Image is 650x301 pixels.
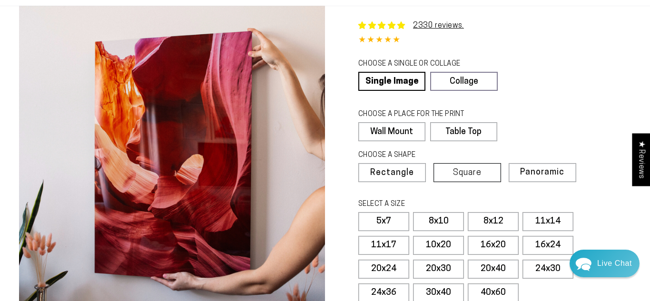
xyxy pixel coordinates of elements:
a: Collage [430,72,497,91]
div: Contact Us Directly [597,250,632,277]
span: Re:amaze [102,197,128,204]
a: Single Image [358,72,425,91]
label: 16x24 [522,236,573,255]
label: 10x20 [413,236,464,255]
label: 20x30 [413,260,464,279]
label: 11x17 [358,236,409,255]
img: Marie J [69,14,94,39]
label: 8x10 [413,212,464,231]
label: Wall Mount [358,122,425,141]
label: 20x24 [358,260,409,279]
span: Away until [DATE] [71,48,130,54]
img: John [89,14,114,39]
legend: CHOOSE A SINGLE OR COLLAGE [358,59,489,69]
label: 5x7 [358,212,409,231]
img: Helga [109,14,134,39]
label: 24x30 [522,260,573,279]
div: 4.85 out of 5.0 stars [358,34,631,48]
a: Leave A Message [63,213,139,228]
span: Rectangle [370,169,414,177]
span: We run on [73,199,129,204]
label: 8x12 [468,212,519,231]
label: Table Top [430,122,497,141]
legend: SELECT A SIZE [358,199,518,210]
img: fba842a801236a3782a25bbf40121a09 [31,96,41,106]
div: [DATE] [168,97,185,105]
p: Good morning, [PERSON_NAME]. You may attach all photos here. [31,107,185,116]
label: 16x20 [468,236,519,255]
a: 2330 reviews. [413,22,464,29]
label: 20x40 [468,260,519,279]
legend: CHOOSE A PLACE FOR THE PRINT [358,109,488,120]
div: Recent Conversations [19,79,182,88]
div: [PERSON_NAME] [43,97,168,106]
label: 11x14 [522,212,573,231]
legend: CHOOSE A SHAPE [358,150,489,161]
div: Chat widget toggle [570,250,640,277]
span: Panoramic [520,168,564,177]
span: Square [453,169,482,177]
div: Click to open Judge.me floating reviews tab [632,133,650,186]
